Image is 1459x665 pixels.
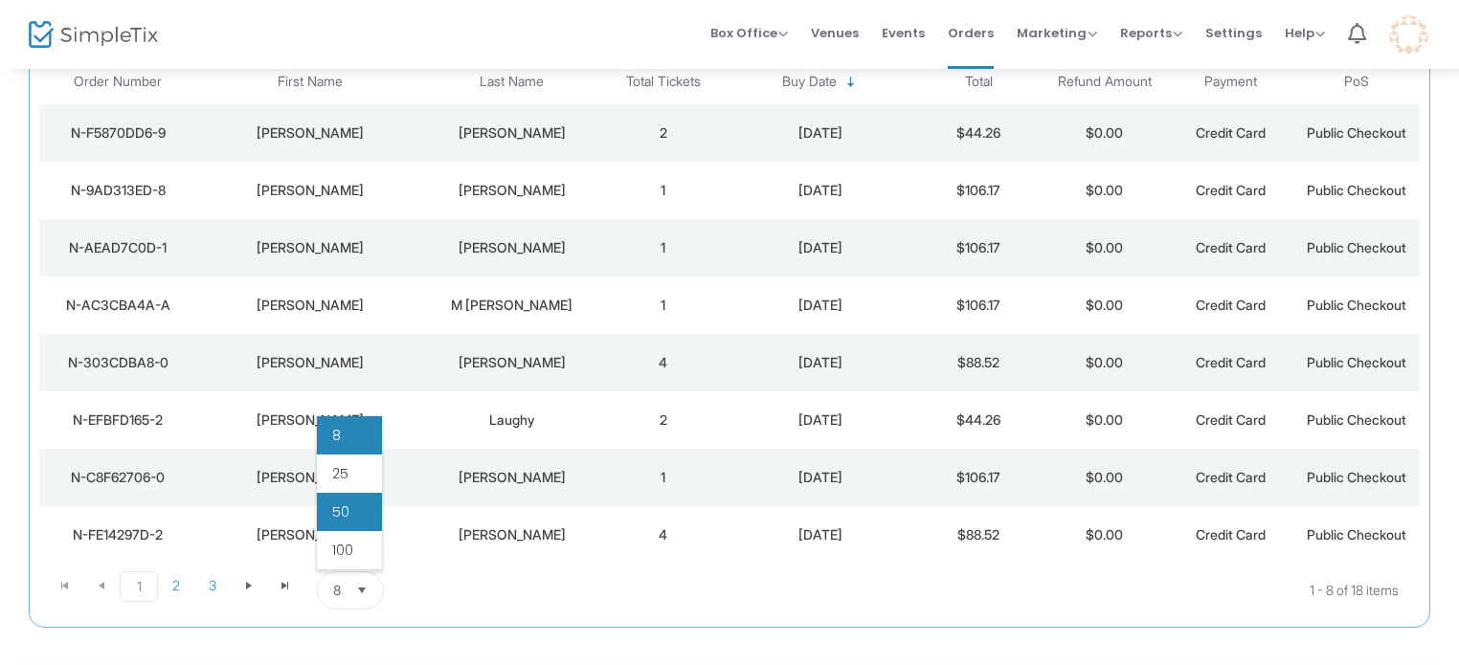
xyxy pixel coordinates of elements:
[915,449,1042,506] td: $106.17
[600,277,727,334] td: 1
[843,75,859,90] span: Sortable
[1307,297,1406,313] span: Public Checkout
[202,468,419,487] div: Paulina
[429,525,595,544] div: Guillory
[1307,239,1406,255] span: Public Checkout
[202,525,419,544] div: Jason
[332,426,341,445] span: 8
[333,581,341,600] span: 8
[202,296,419,315] div: Leanne
[915,162,1042,219] td: $106.17
[948,9,994,57] span: Orders
[1042,104,1168,162] td: $0.00
[1042,162,1168,219] td: $0.00
[731,181,911,200] div: 9/24/2025
[1042,334,1168,391] td: $0.00
[202,238,419,257] div: Brittany
[332,464,348,483] span: 25
[1196,239,1266,255] span: Credit Card
[202,410,419,430] div: Kristina
[267,571,303,600] span: Go to the last page
[332,502,349,521] span: 50
[120,571,158,602] span: Page 1
[1204,74,1257,90] span: Payment
[44,468,192,487] div: N-C8F62706-0
[731,353,911,372] div: 9/22/2025
[231,571,267,600] span: Go to the next page
[915,219,1042,277] td: $106.17
[915,391,1042,449] td: $44.26
[202,181,419,200] div: Lindsey
[1042,219,1168,277] td: $0.00
[915,334,1042,391] td: $88.52
[332,541,353,560] span: 100
[429,123,595,143] div: Wright
[731,468,911,487] div: 9/15/2025
[915,277,1042,334] td: $106.17
[1196,124,1266,141] span: Credit Card
[1120,24,1182,42] span: Reports
[39,59,1420,564] div: Data table
[44,123,192,143] div: N-F5870DD6-9
[731,123,911,143] div: 9/25/2025
[1285,24,1325,42] span: Help
[1196,469,1266,485] span: Credit Card
[600,506,727,564] td: 4
[1042,277,1168,334] td: $0.00
[915,59,1042,104] th: Total
[429,353,595,372] div: Larson
[600,449,727,506] td: 1
[1196,182,1266,198] span: Credit Card
[480,74,544,90] span: Last Name
[1307,526,1406,543] span: Public Checkout
[1307,182,1406,198] span: Public Checkout
[600,334,727,391] td: 4
[1307,354,1406,370] span: Public Checkout
[1196,411,1266,428] span: Credit Card
[1042,59,1168,104] th: Refund Amount
[731,525,911,544] div: 9/15/2025
[278,578,293,593] span: Go to the last page
[241,578,257,593] span: Go to the next page
[44,296,192,315] div: N-AC3CBA4A-A
[782,74,837,90] span: Buy Date
[429,181,595,200] div: Mashon
[44,353,192,372] div: N-303CDBA8-0
[1307,469,1406,485] span: Public Checkout
[1196,526,1266,543] span: Credit Card
[278,74,343,90] span: First Name
[600,59,727,104] th: Total Tickets
[915,506,1042,564] td: $88.52
[44,238,192,257] div: N-AEAD7C0D-1
[158,571,194,600] span: Page 2
[811,9,859,57] span: Venues
[429,296,595,315] div: M Hern
[600,391,727,449] td: 2
[882,9,925,57] span: Events
[1307,124,1406,141] span: Public Checkout
[429,410,595,430] div: Laughy
[574,571,1399,610] kendo-pager-info: 1 - 8 of 18 items
[731,410,911,430] div: 9/16/2025
[1042,506,1168,564] td: $0.00
[1344,74,1369,90] span: PoS
[731,296,911,315] div: 9/23/2025
[1205,9,1262,57] span: Settings
[44,410,192,430] div: N-EFBFD165-2
[44,525,192,544] div: N-FE14297D-2
[731,238,911,257] div: 9/23/2025
[710,24,788,42] span: Box Office
[600,104,727,162] td: 2
[429,468,595,487] div: Henderson
[1042,391,1168,449] td: $0.00
[429,238,595,257] div: Randleas
[1042,449,1168,506] td: $0.00
[202,123,419,143] div: Dana
[348,572,375,609] button: Select
[1196,354,1266,370] span: Credit Card
[194,571,231,600] span: Page 3
[600,219,727,277] td: 1
[44,181,192,200] div: N-9AD313ED-8
[915,104,1042,162] td: $44.26
[74,74,162,90] span: Order Number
